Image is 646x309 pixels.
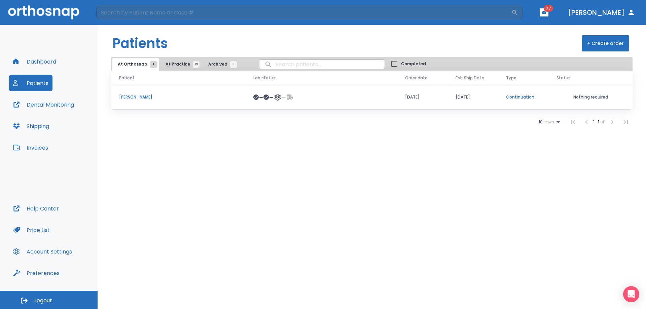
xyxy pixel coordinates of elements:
button: + Create order [582,35,629,51]
span: 10 [539,120,543,124]
img: Orthosnap [8,5,79,19]
button: Dashboard [9,53,60,70]
span: Type [506,75,516,81]
p: Continuation [506,94,540,100]
div: Open Intercom Messenger [623,286,639,302]
span: Archived [208,61,234,67]
span: At Practice [166,61,196,67]
td: [DATE] [397,85,447,110]
button: Price List [9,222,54,238]
button: [PERSON_NAME] [565,6,638,18]
h1: Patients [112,33,168,53]
span: Status [557,75,571,81]
span: 19 [193,61,200,68]
p: Nothing required [557,94,624,100]
button: Preferences [9,265,64,281]
div: tabs [112,58,240,71]
span: 1 - 1 [593,119,600,125]
button: Shipping [9,118,53,134]
span: rows [543,120,554,124]
span: Completed [401,61,426,67]
button: Patients [9,75,52,91]
div: Tooltip anchor [58,270,64,276]
span: At Orthosnap [118,61,153,67]
td: [DATE] [447,85,498,110]
button: Dental Monitoring [9,96,78,113]
input: search [259,58,385,71]
button: Invoices [9,140,52,156]
input: Search by Patient Name or Case # [96,6,511,19]
span: 1 [150,61,157,68]
span: Patient [119,75,135,81]
span: of 1 [600,119,606,125]
button: Account Settings [9,243,76,260]
span: Lab status [253,75,276,81]
p: [PERSON_NAME] [119,94,237,100]
span: 8 [230,61,237,68]
span: Logout [34,297,52,304]
span: Order date [405,75,428,81]
button: Help Center [9,200,63,217]
span: 77 [544,5,553,12]
span: Est. Ship Date [456,75,484,81]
